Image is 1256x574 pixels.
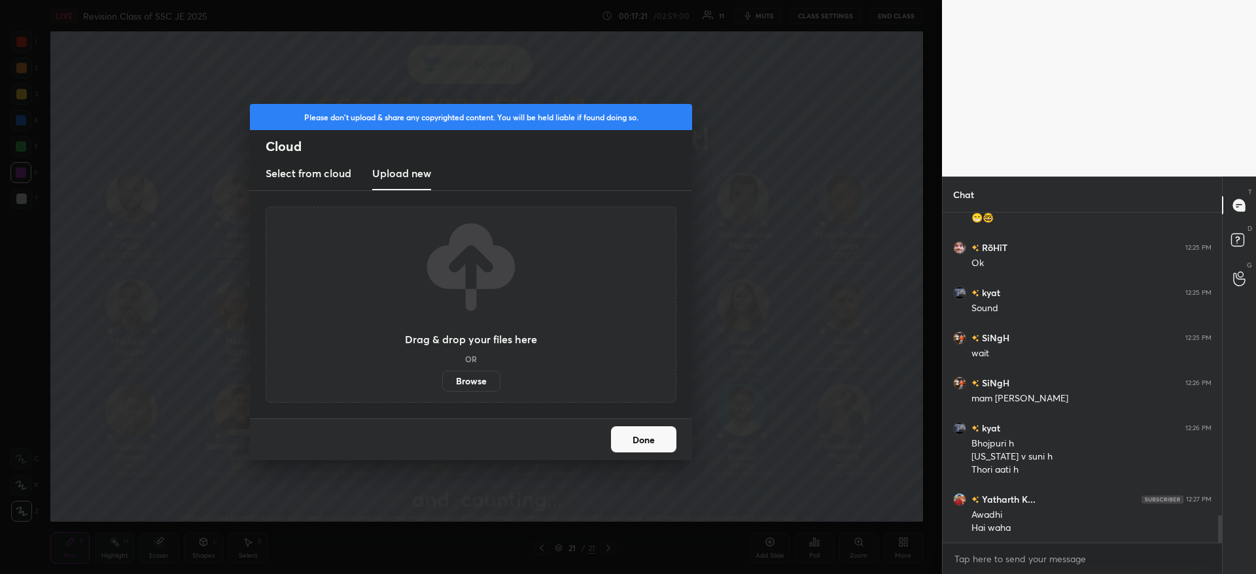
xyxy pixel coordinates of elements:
h6: kyat [979,286,1000,299]
img: no-rating-badge.077c3623.svg [971,496,979,503]
p: T [1248,187,1252,197]
div: 12:25 PM [1185,334,1212,342]
img: 6ba46531e97a438a9be9ebb2e6454216.jpg [953,422,966,435]
h6: SiNgH [979,331,1009,345]
img: 4P8fHbbgJtejmAAAAAElFTkSuQmCC [1142,496,1183,503]
h3: Select from cloud [266,165,351,181]
div: Awadhi [971,509,1212,522]
div: 12:26 PM [1185,424,1212,432]
img: no-rating-badge.077c3623.svg [971,245,979,252]
div: Hai waha [971,522,1212,535]
img: 5383efa7a74a4c0d9437bc159205a728.jpg [953,377,966,390]
p: G [1247,260,1252,270]
img: no-rating-badge.077c3623.svg [971,335,979,342]
h6: RõHîT [979,241,1007,254]
div: grid [943,212,1222,543]
h6: SiNgH [979,376,1009,390]
div: 12:27 PM [1186,496,1212,503]
div: Ok [971,257,1212,270]
div: 12:25 PM [1185,289,1212,297]
h6: kyat [979,421,1000,435]
div: wait [971,347,1212,360]
div: 😁🤓 [971,212,1212,225]
img: no-rating-badge.077c3623.svg [971,425,979,432]
h3: Upload new [372,165,431,181]
div: Sound [971,302,1212,315]
img: 26942156150f48478486152083f4a2a7.jpg [953,241,966,254]
img: 6ba46531e97a438a9be9ebb2e6454216.jpg [953,286,966,299]
h2: Cloud [266,138,692,155]
p: D [1247,224,1252,233]
h3: Drag & drop your files here [405,334,537,345]
div: Please don't upload & share any copyrighted content. You will be held liable if found doing so. [250,104,692,130]
button: Done [611,426,676,452]
img: 6e5cdc1689eb4ce493befb19575e2fe1.jpg [953,493,966,506]
h6: Yatharth K... [979,492,1036,506]
div: mam [PERSON_NAME] [971,392,1212,405]
img: no-rating-badge.077c3623.svg [971,380,979,387]
div: 12:25 PM [1185,244,1212,252]
img: no-rating-badge.077c3623.svg [971,290,979,297]
h5: OR [465,355,477,363]
img: 5383efa7a74a4c0d9437bc159205a728.jpg [953,331,966,345]
div: [US_STATE] v suni h [971,450,1212,464]
div: Bhojpuri h [971,437,1212,450]
p: Chat [943,177,985,212]
div: 12:26 PM [1185,379,1212,387]
div: Thori aati h [971,464,1212,477]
